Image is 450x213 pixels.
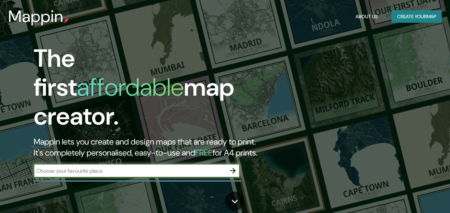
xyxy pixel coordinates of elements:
h3: Mappin [8,7,64,26]
h1: affordable [77,71,184,103]
button: Create yourmap [392,10,442,23]
button: About Us [353,10,381,23]
input: Choose your favourite place [34,167,226,175]
h2: Mappin lets you create and design maps that are ready to print. It's completely personalised, eas... [34,136,259,158]
img: mappin-pin [64,18,69,23]
h1: The first map creator. [34,44,259,136]
h5: FREE [195,147,213,158]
